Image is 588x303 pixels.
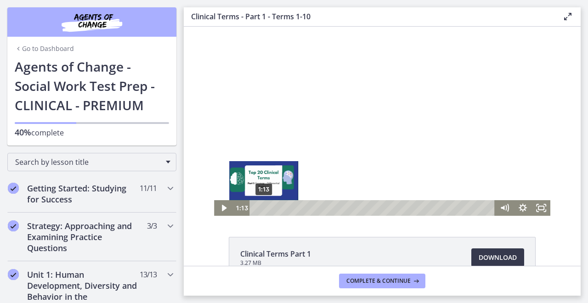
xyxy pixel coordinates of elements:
[330,174,348,189] button: Show settings menu
[479,252,517,263] span: Download
[346,277,411,285] span: Complete & continue
[348,174,367,189] button: Fullscreen
[471,248,524,267] a: Download
[15,127,169,138] p: complete
[184,27,581,216] iframe: Video Lesson
[240,259,311,267] span: 3.27 MB
[7,153,176,171] div: Search by lesson title
[8,220,19,231] i: Completed
[27,220,139,253] h2: Strategy: Approaching and Examining Practice Questions
[8,183,19,194] i: Completed
[339,274,425,288] button: Complete & continue
[311,174,330,189] button: Mute
[15,127,31,138] span: 40%
[147,220,157,231] span: 3 / 3
[140,269,157,280] span: 13 / 13
[15,57,169,115] h1: Agents of Change - Social Work Test Prep - CLINICAL - PREMIUM
[15,44,74,53] a: Go to Dashboard
[8,269,19,280] i: Completed
[140,183,157,194] span: 11 / 11
[27,183,139,205] h2: Getting Started: Studying for Success
[240,248,311,259] span: Clinical Terms Part 1
[191,11,548,22] h3: Clinical Terms - Part 1 - Terms 1-10
[37,11,147,33] img: Agents of Change
[15,157,161,167] span: Search by lesson title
